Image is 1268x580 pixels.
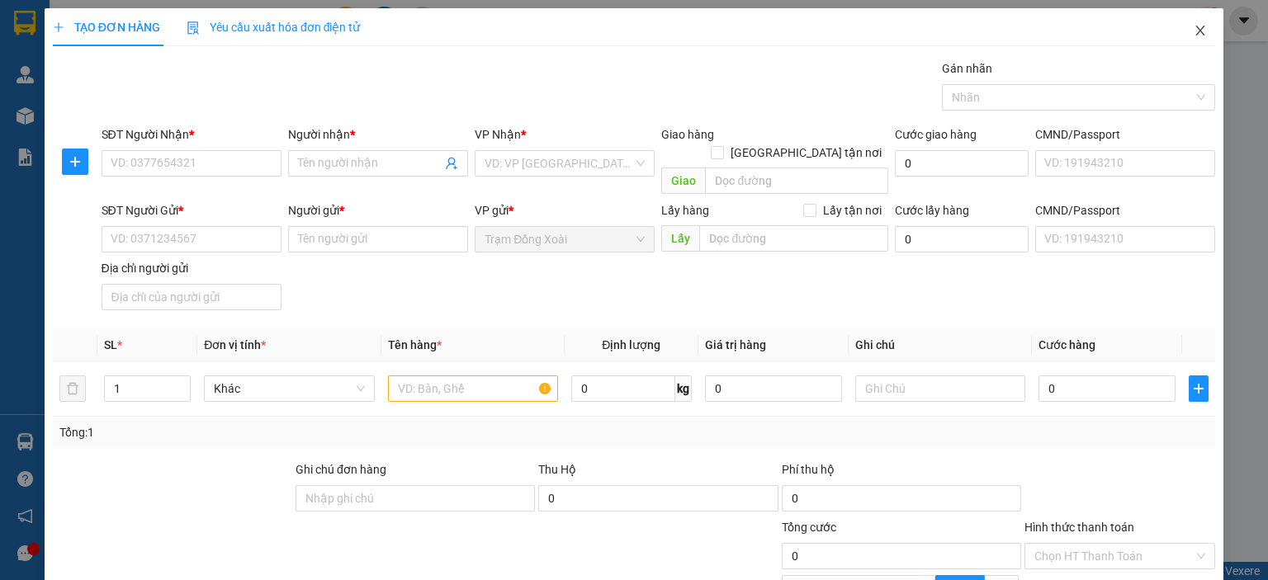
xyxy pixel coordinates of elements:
label: Cước giao hàng [895,128,977,141]
span: Giá trị hàng [705,338,766,351]
label: Hình thức thanh toán [1024,521,1134,534]
span: Đơn vị tính [204,338,266,351]
span: Trạm Đồng Xoài [485,227,645,252]
span: Khác [214,376,364,401]
span: kg [675,375,692,402]
label: Gán nhãn [942,62,992,75]
span: Lấy tận nơi [816,201,888,219]
input: Dọc đường [699,225,888,252]
div: CMND/Passport [1035,201,1215,219]
div: VP gửi [475,201,655,219]
div: SĐT Người Gửi [102,201,282,219]
span: Thu Hộ [538,463,576,476]
input: Địa chỉ của người gửi [102,284,282,310]
span: Tên hàng [388,338,442,351]
span: close [1194,24,1207,37]
div: Tổng: 1 [59,423,490,441]
button: delete [59,375,86,402]
input: VD: Bàn, Ghế [388,375,558,402]
div: SĐT Người Nhận [102,125,282,144]
input: Ghi chú đơn hàng [296,485,535,512]
input: Cước giao hàng [895,150,1029,177]
span: Cước hàng [1039,338,1095,351]
input: Cước lấy hàng [895,226,1029,252]
span: Tổng cước [782,521,836,534]
span: user-add [445,157,458,170]
span: Giao hàng [661,128,714,141]
button: plus [62,149,88,175]
button: plus [1189,375,1209,402]
span: Yêu cầu xuất hóa đơn điện tử [187,21,361,34]
span: VP Nhận [475,128,521,141]
label: Ghi chú đơn hàng [296,463,386,476]
span: plus [53,21,64,33]
div: CMND/Passport [1035,125,1215,144]
input: 0 [705,375,842,402]
span: [GEOGRAPHIC_DATA] tận nơi [724,144,888,162]
span: TẠO ĐƠN HÀNG [53,21,160,34]
div: Phí thu hộ [782,460,1021,485]
th: Ghi chú [849,329,1032,361]
label: Cước lấy hàng [895,204,969,217]
span: plus [63,155,88,168]
span: Lấy [661,225,699,252]
span: plus [1190,382,1208,395]
input: Ghi Chú [855,375,1025,402]
button: Close [1177,8,1223,54]
span: Định lượng [602,338,660,351]
span: Lấy hàng [661,204,709,217]
div: Địa chỉ người gửi [102,259,282,277]
div: Người nhận [288,125,468,144]
input: Dọc đường [705,167,888,194]
img: icon [187,21,200,35]
span: Giao [661,167,705,194]
span: SL [104,338,117,351]
div: Người gửi [288,201,468,219]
